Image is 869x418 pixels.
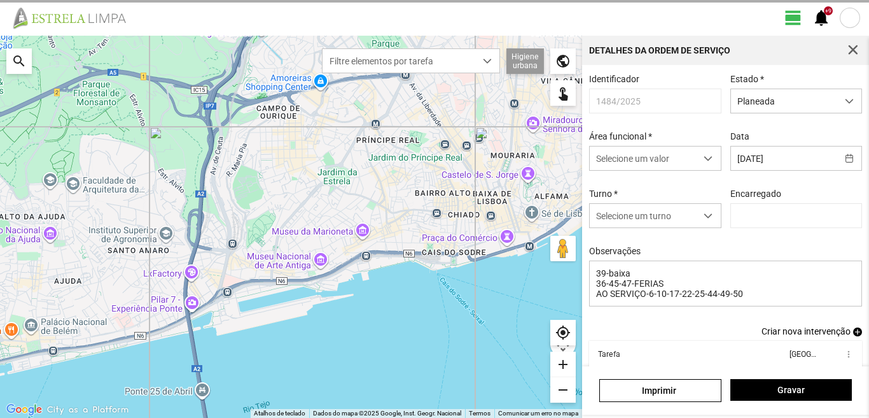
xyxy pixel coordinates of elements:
div: Higiene urbana [506,48,544,74]
label: Data [730,131,749,141]
span: add [853,328,862,336]
div: my_location [550,320,576,345]
div: Detalhes da Ordem de Serviço [589,46,730,55]
span: view_day [784,8,803,27]
span: Selecione um turno [590,204,696,227]
label: Identificador [589,74,639,84]
div: Tarefa [598,350,620,359]
button: Arraste o Pegman para o mapa para abrir o Street View [550,236,576,261]
img: file [9,6,140,29]
div: [GEOGRAPHIC_DATA] [789,350,816,359]
div: add [550,352,576,377]
span: Selecione um valor [590,147,696,170]
span: more_vert [843,349,853,359]
div: remove [550,377,576,403]
img: Google [3,401,45,418]
span: Criar nova intervenção [761,326,851,336]
a: Abrir esta área no Google Maps (abre uma nova janela) [3,401,45,418]
div: dropdown trigger [837,89,862,113]
a: Comunicar um erro no mapa [498,410,578,417]
div: touch_app [550,80,576,106]
span: Filtre elementos por tarefa [323,49,475,73]
div: dropdown trigger [475,49,500,73]
label: Observações [589,246,641,256]
span: Dados do mapa ©2025 Google, Inst. Geogr. Nacional [313,410,461,417]
div: dropdown trigger [696,204,721,227]
div: public [550,48,576,74]
div: dropdown trigger [696,147,721,170]
label: Área funcional * [589,131,652,141]
button: Gravar [730,379,852,401]
a: Termos (abre num novo separador) [469,410,490,417]
label: Turno * [589,189,618,199]
div: +9 [824,6,833,15]
button: Atalhos de teclado [254,409,305,418]
span: notifications [812,8,831,27]
span: Gravar [737,385,845,395]
span: Planeada [731,89,837,113]
label: Encarregado [730,189,781,199]
label: Estado * [730,74,764,84]
a: Imprimir [599,379,721,402]
div: search [6,48,32,74]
